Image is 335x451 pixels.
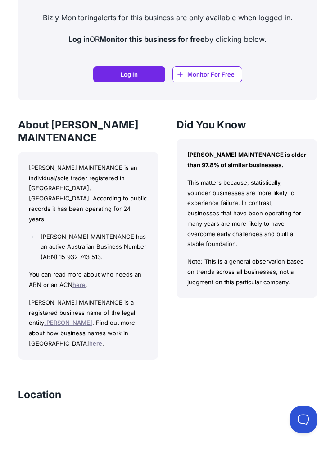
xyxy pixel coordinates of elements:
a: Bizly Monitoring [43,13,98,22]
a: Log In [93,66,165,82]
p: OR by clicking below. [25,34,310,45]
h3: Location [18,388,61,401]
p: Note: This is a general observation based on trends across all businesses, not a judgment on this... [187,256,306,287]
p: [PERSON_NAME] MAINTENANCE is a registered business name of the legal entity . Find out more about... [29,297,148,349]
strong: Log in [68,35,90,44]
p: alerts for this business are only available when logged in. [25,12,310,23]
a: [PERSON_NAME] [44,319,92,326]
a: Monitor For Free [172,66,242,82]
p: This matters because, statistically, younger businesses are more likely to experience failure. In... [187,178,306,249]
p: You can read more about who needs an ABN or an ACN . [29,269,148,290]
strong: Monitor this business for free [100,35,205,44]
p: [PERSON_NAME] MAINTENANCE is an individual/sole trader registered in [GEOGRAPHIC_DATA], [GEOGRAPH... [29,163,148,224]
li: [PERSON_NAME] MAINTENANCE has an active Australian Business Number (ABN) 15 932 743 513. [38,232,148,262]
a: here [89,340,102,347]
iframe: Toggle Customer Support [290,406,317,433]
h3: Did You Know [177,118,317,132]
p: [PERSON_NAME] MAINTENANCE is older than 97.8% of similar businesses. [187,150,306,170]
span: Monitor For Free [187,70,235,79]
h3: About [PERSON_NAME] MAINTENANCE [18,118,158,145]
span: Log In [121,70,138,79]
a: here [72,281,86,288]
